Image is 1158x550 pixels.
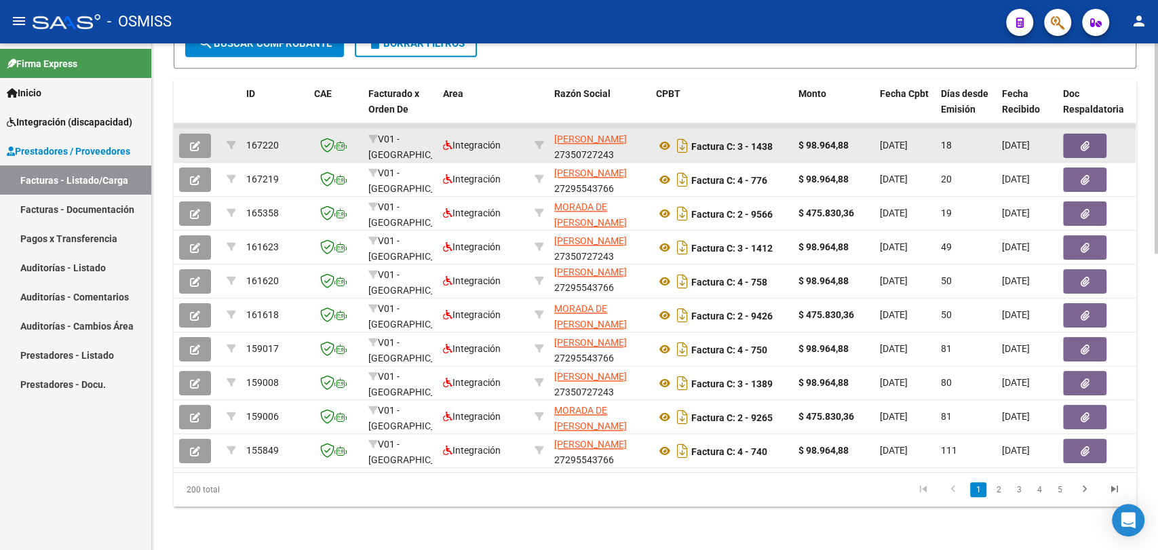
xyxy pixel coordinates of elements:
[941,88,988,115] span: Días desde Emisión
[880,445,908,456] span: [DATE]
[443,275,501,286] span: Integración
[554,405,635,462] span: MORADA DE [PERSON_NAME] ASOCIACION CIVIL TERAPEUTICA
[554,439,627,450] span: [PERSON_NAME]
[1072,482,1098,497] a: go to next page
[691,242,773,253] strong: Factura C: 3 - 1412
[798,88,826,99] span: Monto
[11,13,27,29] mat-icon: menu
[107,7,172,37] span: - OSMISS
[793,79,874,139] datatable-header-cell: Monto
[246,309,279,320] span: 161618
[941,343,952,354] span: 81
[185,30,344,57] button: Buscar Comprobante
[443,445,501,456] span: Integración
[990,482,1007,497] a: 2
[651,79,793,139] datatable-header-cell: CPBT
[246,140,279,151] span: 167220
[554,199,645,228] div: 30711517231
[1002,174,1030,184] span: [DATE]
[554,132,645,160] div: 27350727243
[1002,275,1030,286] span: [DATE]
[1131,13,1147,29] mat-icon: person
[880,208,908,218] span: [DATE]
[941,411,952,422] span: 81
[554,201,635,258] span: MORADA DE [PERSON_NAME] ASOCIACION CIVIL TERAPEUTICA
[1009,478,1029,501] li: page 3
[309,79,363,139] datatable-header-cell: CAE
[798,275,849,286] strong: $ 98.964,88
[554,337,627,348] span: [PERSON_NAME]
[656,88,680,99] span: CPBT
[554,235,627,246] span: [PERSON_NAME]
[554,301,645,330] div: 30711517231
[554,88,611,99] span: Razón Social
[1102,482,1127,497] a: go to last page
[880,174,908,184] span: [DATE]
[880,140,908,151] span: [DATE]
[691,378,773,389] strong: Factura C: 3 - 1389
[174,473,364,507] div: 200 total
[910,482,936,497] a: go to first page
[691,140,773,151] strong: Factura C: 3 - 1438
[1002,208,1030,218] span: [DATE]
[880,377,908,388] span: [DATE]
[880,241,908,252] span: [DATE]
[241,79,309,139] datatable-header-cell: ID
[880,275,908,286] span: [DATE]
[246,275,279,286] span: 161620
[246,377,279,388] span: 159008
[798,140,849,151] strong: $ 98.964,88
[674,406,691,428] i: Descargar documento
[368,88,419,115] span: Facturado x Orden De
[941,208,952,218] span: 19
[1029,478,1049,501] li: page 4
[443,88,463,99] span: Area
[691,174,767,185] strong: Factura C: 4 - 776
[674,338,691,360] i: Descargar documento
[554,371,627,382] span: [PERSON_NAME]
[941,377,952,388] span: 80
[1002,309,1030,320] span: [DATE]
[246,241,279,252] span: 161623
[880,343,908,354] span: [DATE]
[7,56,77,71] span: Firma Express
[935,79,997,139] datatable-header-cell: Días desde Emisión
[1002,343,1030,354] span: [DATE]
[674,305,691,326] i: Descargar documento
[691,310,773,321] strong: Factura C: 2 - 9426
[941,309,952,320] span: 50
[443,140,501,151] span: Integración
[1002,377,1030,388] span: [DATE]
[443,309,501,320] span: Integración
[798,411,854,422] strong: $ 475.830,36
[968,478,988,501] li: page 1
[940,482,966,497] a: go to previous page
[443,241,501,252] span: Integración
[1112,504,1144,536] div: Open Intercom Messenger
[1058,79,1139,139] datatable-header-cell: Doc Respaldatoria
[246,208,279,218] span: 165358
[1011,482,1027,497] a: 3
[1002,140,1030,151] span: [DATE]
[7,115,132,130] span: Integración (discapacidad)
[880,309,908,320] span: [DATE]
[443,208,501,218] span: Integración
[874,79,935,139] datatable-header-cell: Fecha Cpbt
[443,174,501,184] span: Integración
[880,411,908,422] span: [DATE]
[674,203,691,224] i: Descargar documento
[246,411,279,422] span: 159006
[1051,482,1068,497] a: 5
[970,482,986,497] a: 1
[880,88,929,99] span: Fecha Cpbt
[314,88,332,99] span: CAE
[674,169,691,191] i: Descargar documento
[554,369,645,397] div: 27350727243
[1002,88,1040,115] span: Fecha Recibido
[941,275,952,286] span: 50
[798,377,849,388] strong: $ 98.964,88
[691,446,767,456] strong: Factura C: 4 - 740
[246,174,279,184] span: 167219
[1002,445,1030,456] span: [DATE]
[554,303,635,360] span: MORADA DE [PERSON_NAME] ASOCIACION CIVIL TERAPEUTICA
